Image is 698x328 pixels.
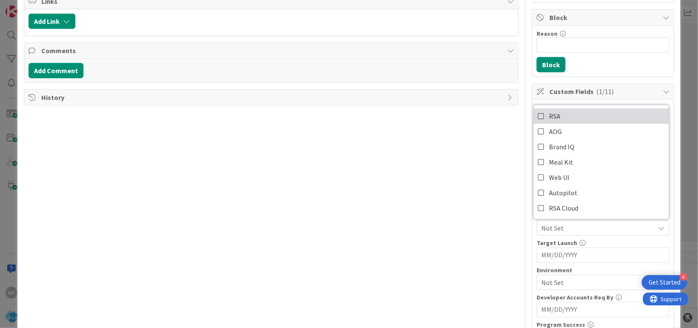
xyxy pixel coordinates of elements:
[534,154,669,170] a: Meal Kit
[541,248,665,262] input: MM/DD/YYYY
[41,92,503,103] span: History
[534,108,669,124] a: RSA
[549,140,574,153] span: Brand IQ
[680,273,687,281] div: 4
[537,240,669,246] div: Target Launch
[537,294,669,300] div: Developer Accounts Req By
[549,156,573,168] span: Meal Kit
[541,302,665,317] input: MM/DD/YYYY
[596,87,614,96] span: ( 1/11 )
[549,125,562,138] span: AOG
[541,277,655,288] span: Not Set
[534,200,669,216] a: RSA Cloud
[549,186,577,199] span: Autopilot
[541,223,655,233] span: Not Set
[29,14,75,29] button: Add Link
[549,171,569,184] span: Web UI
[549,12,658,23] span: Block
[29,63,83,78] button: Add Comment
[534,170,669,185] a: Web UI
[534,185,669,200] a: Autopilot
[549,86,658,97] span: Custom Fields
[537,30,557,37] label: Reason
[537,267,669,273] div: Environment
[642,275,687,290] div: Open Get Started checklist, remaining modules: 4
[649,278,681,287] div: Get Started
[549,110,560,123] span: RSA
[537,104,553,111] label: Client
[41,46,503,56] span: Comments
[537,322,669,328] div: Program Success
[549,202,578,214] span: RSA Cloud
[534,124,669,139] a: AOG
[534,139,669,154] a: Brand IQ
[18,1,39,11] span: Support
[537,57,566,72] button: Block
